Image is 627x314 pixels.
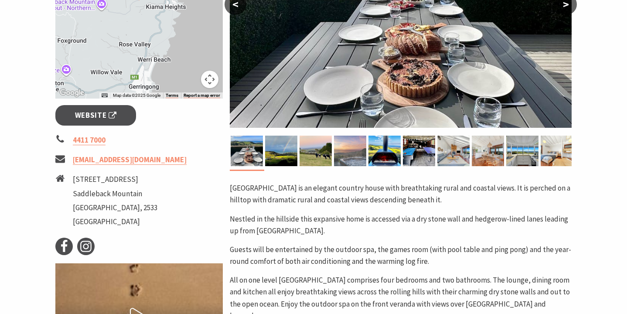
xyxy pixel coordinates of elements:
li: Saddleback Mountain [73,188,157,200]
p: Guests will be entertained by the outdoor spa, the games room (with pool table and ping pong) and... [230,244,572,267]
img: Dining room and kitchen [472,136,504,166]
img: games room [403,136,435,166]
li: [GEOGRAPHIC_DATA] [73,216,157,228]
img: lounge [437,136,470,166]
img: main bed [541,136,573,166]
button: Keyboard shortcuts [102,92,108,99]
img: rainbow view [265,136,297,166]
img: lunch with a view [231,136,263,166]
img: Google [58,87,86,99]
img: pizza oven [368,136,401,166]
li: [STREET_ADDRESS] [73,174,157,185]
span: Website [75,109,117,121]
a: Report a map error [184,93,220,98]
a: 4411 7000 [73,135,106,145]
a: Website [55,105,136,126]
img: kitchen [506,136,538,166]
img: The view from the deck at sunrise [334,136,366,166]
span: Map data ©2025 Google [113,93,160,98]
button: Map camera controls [201,71,218,88]
p: [GEOGRAPHIC_DATA] is an elegant country house with breathtaking rural and coastal views. It is pe... [230,182,572,206]
a: [EMAIL_ADDRESS][DOMAIN_NAME] [73,155,187,165]
li: [GEOGRAPHIC_DATA], 2533 [73,202,157,214]
a: Terms (opens in new tab) [166,93,178,98]
img: cows [300,136,332,166]
p: Nestled in the hillside this expansive home is accessed via a dry stone wall and hedgerow-lined l... [230,213,572,237]
a: Open this area in Google Maps (opens a new window) [58,87,86,99]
